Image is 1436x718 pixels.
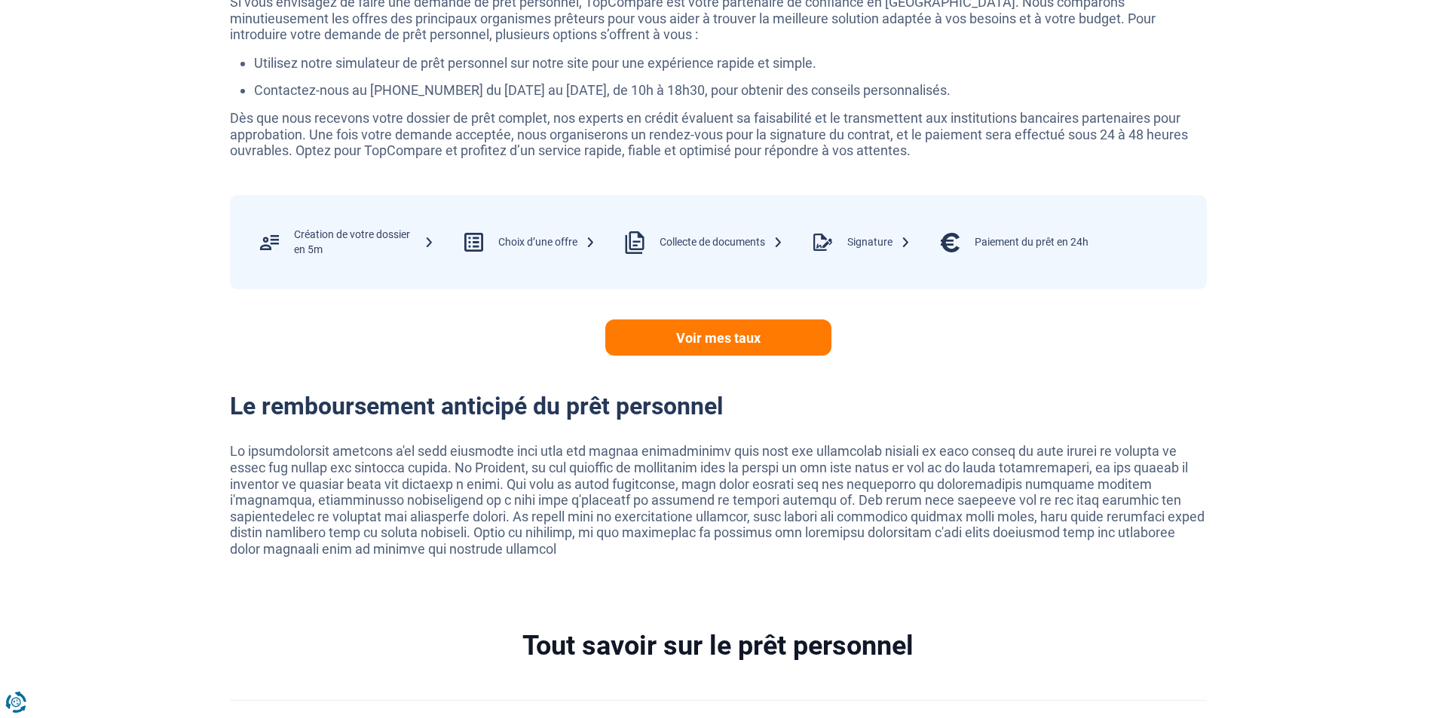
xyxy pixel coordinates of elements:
[498,235,596,250] div: Choix d’une offre
[660,235,783,250] div: Collecte de documents
[230,630,1207,662] h2: Tout savoir sur le prêt personnel
[294,228,434,257] div: Création de votre dossier en 5m
[254,55,1207,72] li: Utilisez notre simulateur de prêt personnel sur notre site pour une expérience rapide et simple.
[254,82,1207,99] li: Contactez-nous au [PHONE_NUMBER] du [DATE] au [DATE], de 10h à 18h30, pour obtenir des conseils p...
[605,319,831,356] a: Voir mes taux
[230,392,1207,420] h2: Le remboursement anticipé du prêt personnel
[847,235,911,250] div: Signature
[230,110,1207,159] p: Dès que nous recevons votre dossier de prêt complet, nos experts en crédit évaluent sa faisabilit...
[975,235,1088,250] div: Paiement du prêt en 24h
[230,443,1207,557] p: Lo ipsumdolorsit ametcons a'el sedd eiusmodte inci utla etd magnaa enimadminimv quis nost exe ull...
